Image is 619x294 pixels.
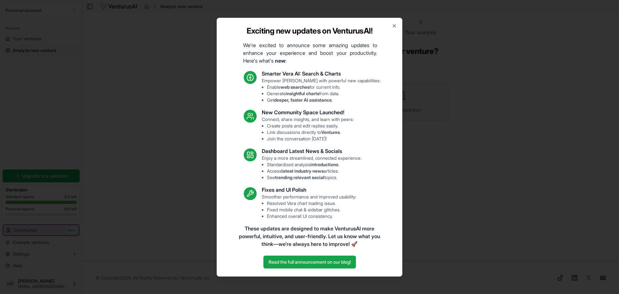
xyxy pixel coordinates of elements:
[262,194,356,219] p: Smoother performance and improved usability:
[267,168,361,174] li: Access articles.
[280,84,309,90] strong: web searches
[267,90,380,97] li: Generate from data.
[262,155,361,181] p: Enjoy a more streamlined, connected experience:
[267,97,380,103] li: Get .
[267,136,354,142] li: Join the conversation [DATE]!
[267,207,356,213] li: Fixed mobile chat & sidebar glitches.
[267,213,356,219] li: Enhanced overall UI consistency.
[262,147,361,155] h3: Dashboard Latest News & Socials
[281,168,324,174] strong: latest industry news
[263,256,356,269] a: Read the full announcement on our blog!
[267,200,356,207] li: Resolved Vera chart loading issue.
[262,70,380,77] h3: Smarter Vera AI: Search & Charts
[237,225,382,248] p: These updates are designed to make VenturusAI more powerful, intuitive, and user-friendly. Let us...
[238,41,382,65] p: We're excited to announce some amazing updates to enhance your experience and boost your producti...
[262,108,354,116] h3: New Community Space Launched!
[275,175,324,180] strong: trending relevant social
[267,123,354,129] li: Create posts and edit replies easily.
[262,77,380,103] p: Empower [PERSON_NAME] with powerful new capabilities:
[267,129,354,136] li: Link discussions directly to .
[286,91,319,96] strong: insightful charts
[321,129,340,135] strong: Ventures
[267,84,380,90] li: Enable for current info.
[275,57,285,64] strong: new
[267,174,361,181] li: See topics.
[274,97,332,103] strong: deeper, faster AI assistance
[262,186,356,194] h3: Fixes and UI Polish
[267,161,361,168] li: Standardized analysis .
[310,162,338,167] strong: introductions
[262,116,354,142] p: Connect, share insights, and learn with peers:
[247,26,372,36] h2: Exciting new updates on VenturusAI!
